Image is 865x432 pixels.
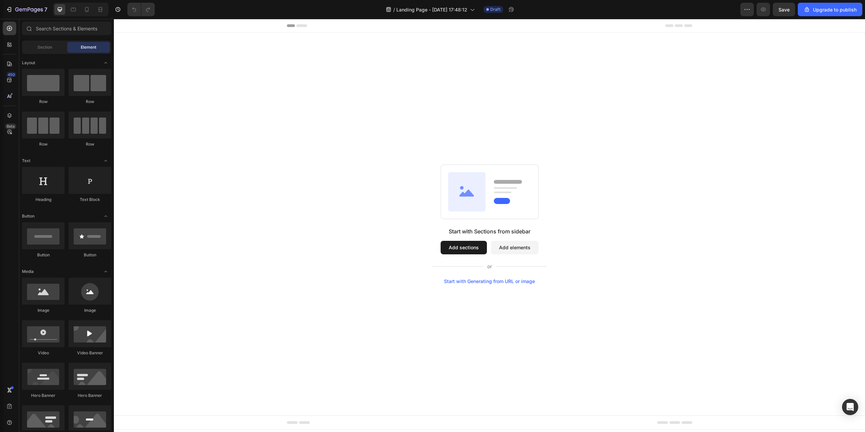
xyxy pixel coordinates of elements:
[22,307,65,313] div: Image
[22,22,111,35] input: Search Sections & Elements
[38,44,52,50] span: Section
[69,392,111,399] div: Hero Banner
[69,141,111,147] div: Row
[22,141,65,147] div: Row
[798,3,862,16] button: Upgrade to publish
[22,158,30,164] span: Text
[81,44,96,50] span: Element
[335,208,417,217] div: Start with Sections from sidebar
[22,269,34,275] span: Media
[69,350,111,356] div: Video Banner
[69,252,111,258] div: Button
[44,5,47,14] p: 7
[22,392,65,399] div: Hero Banner
[3,3,50,16] button: 7
[22,252,65,258] div: Button
[490,6,500,12] span: Draft
[100,266,111,277] span: Toggle open
[22,350,65,356] div: Video
[69,307,111,313] div: Image
[22,99,65,105] div: Row
[114,19,865,432] iframe: Design area
[100,155,111,166] span: Toggle open
[778,7,790,12] span: Save
[127,3,155,16] div: Undo/Redo
[330,260,421,265] div: Start with Generating from URL or image
[22,60,35,66] span: Layout
[69,99,111,105] div: Row
[22,213,34,219] span: Button
[377,222,425,235] button: Add elements
[396,6,467,13] span: Landing Page - [DATE] 17:48:12
[5,124,16,129] div: Beta
[100,211,111,222] span: Toggle open
[773,3,795,16] button: Save
[6,72,16,77] div: 450
[22,197,65,203] div: Heading
[327,222,373,235] button: Add sections
[393,6,395,13] span: /
[69,197,111,203] div: Text Block
[842,399,858,415] div: Open Intercom Messenger
[804,6,857,13] div: Upgrade to publish
[100,57,111,68] span: Toggle open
